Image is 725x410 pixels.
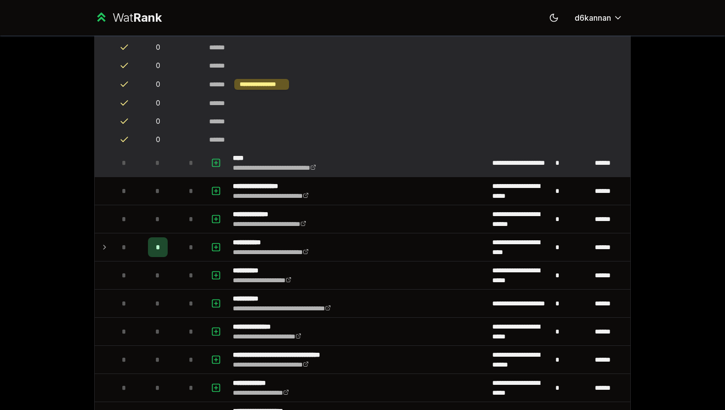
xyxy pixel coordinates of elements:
td: 0 [138,38,178,56]
span: Rank [133,10,162,25]
td: 0 [138,94,178,112]
td: 0 [138,57,178,75]
a: WatRank [94,10,162,26]
div: Wat [112,10,162,26]
td: 0 [138,75,178,94]
td: 0 [138,112,178,130]
button: d6kannan [567,9,631,27]
span: d6kannan [575,12,611,24]
td: 0 [138,131,178,149]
